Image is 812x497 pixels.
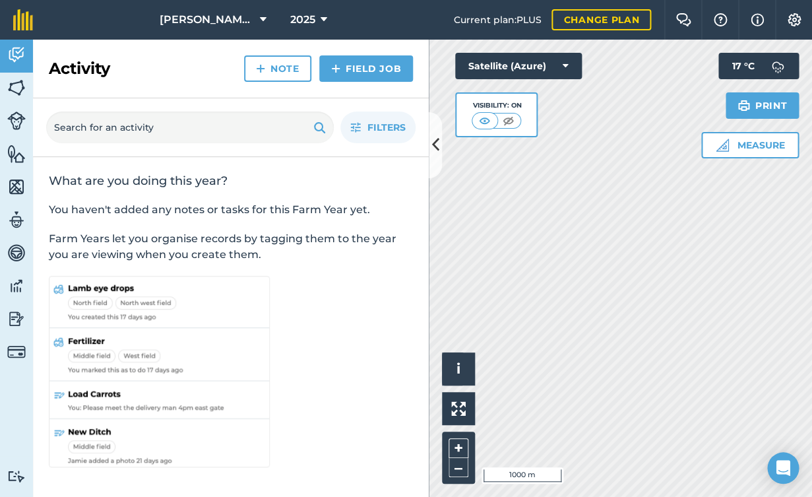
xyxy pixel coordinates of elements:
[476,114,493,127] img: svg+xml;base64,PHN2ZyB4bWxucz0iaHR0cDovL3d3dy53My5vcmcvMjAwMC9zdmciIHdpZHRoPSI1MCIgaGVpZ2h0PSI0MC...
[472,100,522,111] div: Visibility: On
[7,276,26,296] img: svg+xml;base64,PD94bWwgdmVyc2lvbj0iMS4wIiBlbmNvZGluZz0idXRmLTgiPz4KPCEtLSBHZW5lcmF0b3I6IEFkb2JlIE...
[675,13,691,26] img: Two speech bubbles overlapping with the left bubble in the forefront
[244,55,311,82] a: Note
[49,231,413,263] p: Farm Years let you organise records by tagging them to the year you are viewing when you create t...
[449,438,468,458] button: +
[718,53,799,79] button: 17 °C
[313,119,326,135] img: svg+xml;base64,PHN2ZyB4bWxucz0iaHR0cDovL3d3dy53My5vcmcvMjAwMC9zdmciIHdpZHRoPSIxOSIgaGVpZ2h0PSIyNC...
[767,452,799,484] div: Open Intercom Messenger
[451,401,466,416] img: Four arrows, one pointing top left, one top right, one bottom right and the last bottom left
[7,78,26,98] img: svg+xml;base64,PHN2ZyB4bWxucz0iaHR0cDovL3d3dy53My5vcmcvMjAwMC9zdmciIHdpZHRoPSI1NiIgaGVpZ2h0PSI2MC...
[7,177,26,197] img: svg+xml;base64,PHN2ZyB4bWxucz0iaHR0cDovL3d3dy53My5vcmcvMjAwMC9zdmciIHdpZHRoPSI1NiIgaGVpZ2h0PSI2MC...
[160,12,255,28] span: [PERSON_NAME] Farm
[7,243,26,263] img: svg+xml;base64,PD94bWwgdmVyc2lvbj0iMS4wIiBlbmNvZGluZz0idXRmLTgiPz4KPCEtLSBHZW5lcmF0b3I6IEFkb2JlIE...
[367,120,406,135] span: Filters
[786,13,802,26] img: A cog icon
[49,173,413,189] h2: What are you doing this year?
[737,98,750,114] img: svg+xml;base64,PHN2ZyB4bWxucz0iaHR0cDovL3d3dy53My5vcmcvMjAwMC9zdmciIHdpZHRoPSIxOSIgaGVpZ2h0PSIyNC...
[712,13,728,26] img: A question mark icon
[442,352,475,385] button: i
[7,210,26,230] img: svg+xml;base64,PD94bWwgdmVyc2lvbj0iMS4wIiBlbmNvZGluZz0idXRmLTgiPz4KPCEtLSBHZW5lcmF0b3I6IEFkb2JlIE...
[340,112,416,143] button: Filters
[331,61,340,77] img: svg+xml;base64,PHN2ZyB4bWxucz0iaHR0cDovL3d3dy53My5vcmcvMjAwMC9zdmciIHdpZHRoPSIxNCIgaGVpZ2h0PSIyNC...
[256,61,265,77] img: svg+xml;base64,PHN2ZyB4bWxucz0iaHR0cDovL3d3dy53My5vcmcvMjAwMC9zdmciIHdpZHRoPSIxNCIgaGVpZ2h0PSIyNC...
[7,309,26,329] img: svg+xml;base64,PD94bWwgdmVyc2lvbj0iMS4wIiBlbmNvZGluZz0idXRmLTgiPz4KPCEtLSBHZW5lcmF0b3I6IEFkb2JlIE...
[7,343,26,361] img: svg+xml;base64,PD94bWwgdmVyc2lvbj0iMS4wIiBlbmNvZGluZz0idXRmLTgiPz4KPCEtLSBHZW5lcmF0b3I6IEFkb2JlIE...
[7,144,26,164] img: svg+xml;base64,PHN2ZyB4bWxucz0iaHR0cDovL3d3dy53My5vcmcvMjAwMC9zdmciIHdpZHRoPSI1NiIgaGVpZ2h0PSI2MC...
[500,114,516,127] img: svg+xml;base64,PHN2ZyB4bWxucz0iaHR0cDovL3d3dy53My5vcmcvMjAwMC9zdmciIHdpZHRoPSI1MCIgaGVpZ2h0PSI0MC...
[701,132,799,158] button: Measure
[456,360,460,377] span: i
[751,12,764,28] img: svg+xml;base64,PHN2ZyB4bWxucz0iaHR0cDovL3d3dy53My5vcmcvMjAwMC9zdmciIHdpZHRoPSIxNyIgaGVpZ2h0PSIxNy...
[49,202,413,218] p: You haven't added any notes or tasks for this Farm Year yet.
[449,458,468,477] button: –
[455,53,582,79] button: Satellite (Azure)
[290,12,315,28] span: 2025
[7,470,26,482] img: svg+xml;base64,PD94bWwgdmVyc2lvbj0iMS4wIiBlbmNvZGluZz0idXRmLTgiPz4KPCEtLSBHZW5lcmF0b3I6IEFkb2JlIE...
[716,139,729,152] img: Ruler icon
[765,53,791,79] img: svg+xml;base64,PD94bWwgdmVyc2lvbj0iMS4wIiBlbmNvZGluZz0idXRmLTgiPz4KPCEtLSBHZW5lcmF0b3I6IEFkb2JlIE...
[7,45,26,65] img: svg+xml;base64,PD94bWwgdmVyc2lvbj0iMS4wIiBlbmNvZGluZz0idXRmLTgiPz4KPCEtLSBHZW5lcmF0b3I6IEFkb2JlIE...
[49,58,110,79] h2: Activity
[13,9,33,30] img: fieldmargin Logo
[726,92,799,119] button: Print
[453,13,541,27] span: Current plan : PLUS
[46,112,334,143] input: Search for an activity
[319,55,413,82] a: Field Job
[7,112,26,130] img: svg+xml;base64,PD94bWwgdmVyc2lvbj0iMS4wIiBlbmNvZGluZz0idXRmLTgiPz4KPCEtLSBHZW5lcmF0b3I6IEFkb2JlIE...
[732,53,754,79] span: 17 ° C
[551,9,651,30] a: Change plan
